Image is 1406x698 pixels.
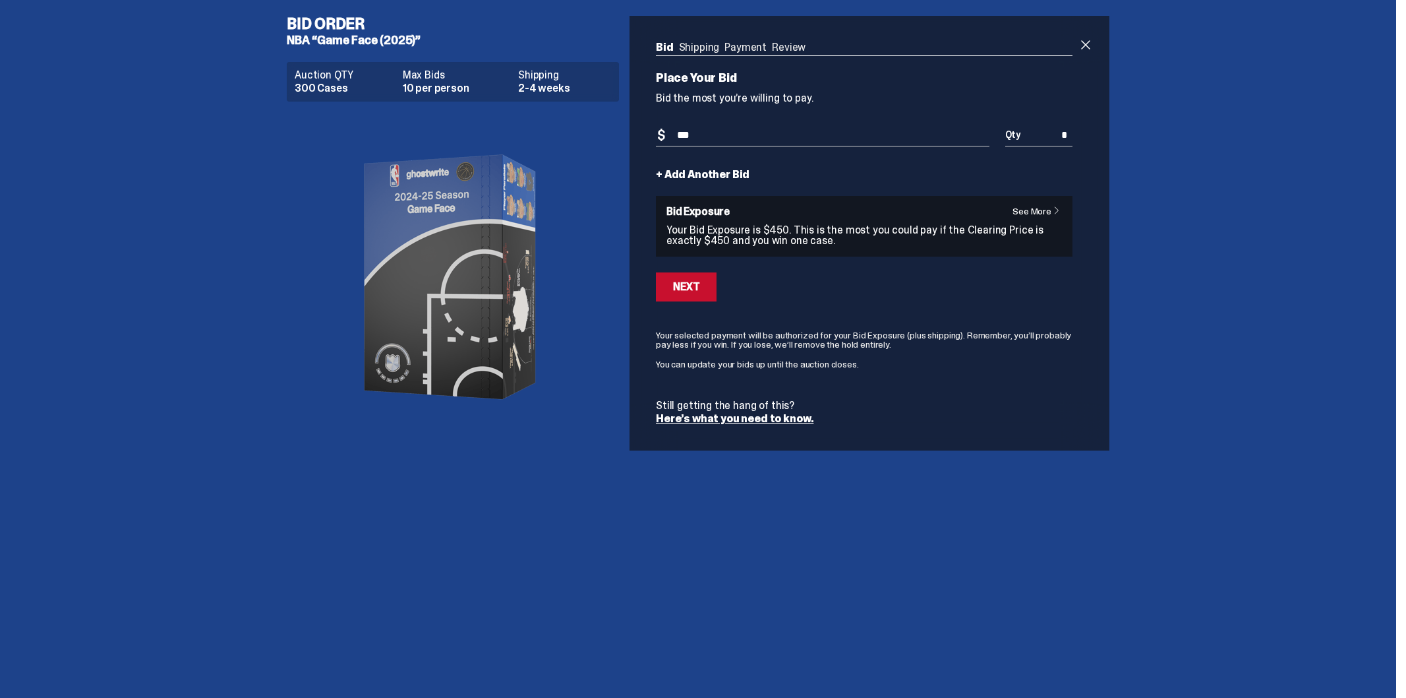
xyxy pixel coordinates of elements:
[295,70,395,80] dt: Auction QTY
[666,206,1062,217] h6: Bid Exposure
[656,331,1072,349] p: Your selected payment will be authorized for your Bid Exposure (plus shipping). Remember, you’ll ...
[656,360,1072,369] p: You can update your bids up until the auction closes.
[673,282,699,292] div: Next
[518,70,611,80] dt: Shipping
[321,112,585,442] img: product image
[518,83,611,94] dd: 2-4 weeks
[666,225,1062,246] p: Your Bid Exposure is $450. This is the most you could pay if the Clearing Price is exactly $450 a...
[656,412,813,426] a: Here’s what you need to know.
[1012,206,1067,216] a: See More
[287,34,630,46] h5: NBA “Game Face (2025)”
[656,400,1072,411] p: Still getting the hang of this?
[656,170,749,180] a: + Add Another Bid
[656,72,1015,84] p: Place Your Bid
[657,129,665,142] span: $
[403,83,510,94] dd: 10 per person
[287,16,630,32] h4: Bid Order
[295,83,395,94] dd: 300 Cases
[1005,130,1021,139] span: Qty
[656,93,1072,104] p: Bid the most you’re willing to pay.
[679,40,720,54] a: Shipping
[656,40,674,54] a: Bid
[403,70,510,80] dt: Max Bids
[656,272,717,301] button: Next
